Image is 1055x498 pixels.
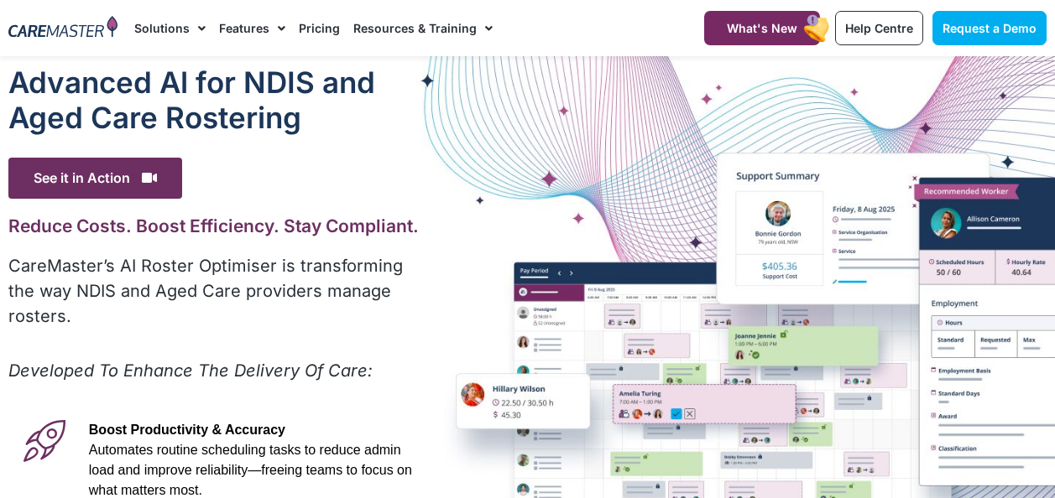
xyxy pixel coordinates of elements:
img: CareMaster Logo [8,16,118,40]
span: Help Centre [845,21,913,35]
a: What's New [704,11,820,45]
em: Developed To Enhance The Delivery Of Care: [8,361,373,381]
a: Request a Demo [932,11,1047,45]
span: Boost Productivity & Accuracy [89,423,285,437]
span: See it in Action [8,158,182,199]
p: CareMaster’s AI Roster Optimiser is transforming the way NDIS and Aged Care providers manage rost... [8,253,425,329]
a: Help Centre [835,11,923,45]
span: Automates routine scheduling tasks to reduce admin load and improve reliability—freeing teams to ... [89,443,412,497]
span: Request a Demo [943,21,1037,35]
h2: Reduce Costs. Boost Efficiency. Stay Compliant. [8,215,425,236]
h1: Advanced Al for NDIS and Aged Care Rostering [8,65,425,135]
span: What's New [727,21,797,35]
